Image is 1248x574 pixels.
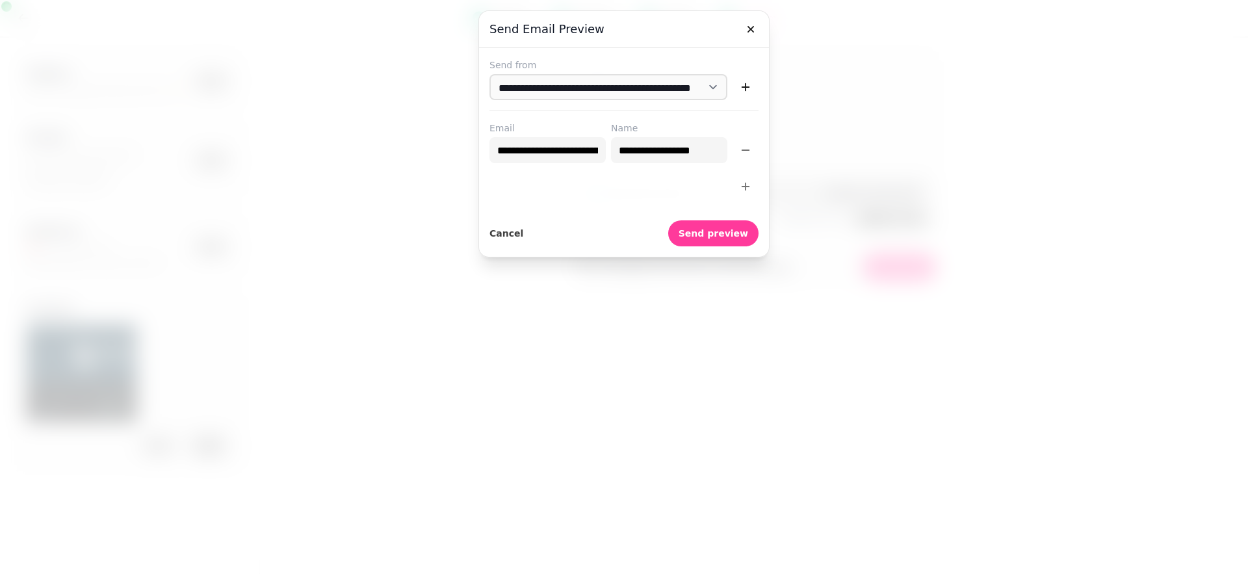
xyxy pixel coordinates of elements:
span: Send preview [679,229,748,238]
label: Email [489,122,606,135]
span: Cancel [489,229,523,238]
label: Name [611,122,727,135]
button: Cancel [489,220,523,246]
label: Send from [489,59,759,72]
h3: Send email preview [489,21,759,37]
button: Send preview [668,220,759,246]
